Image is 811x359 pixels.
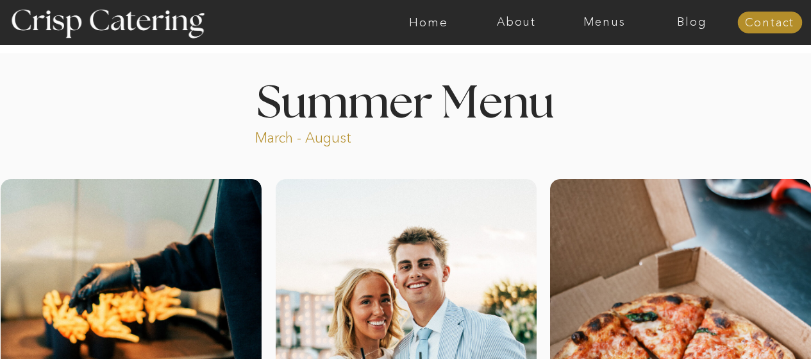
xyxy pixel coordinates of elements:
h1: Summer Menu [228,82,584,119]
p: March - August [255,128,431,143]
a: Menus [560,16,648,29]
a: Contact [737,17,802,30]
a: Home [385,16,472,29]
a: About [472,16,560,29]
a: Blog [648,16,736,29]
